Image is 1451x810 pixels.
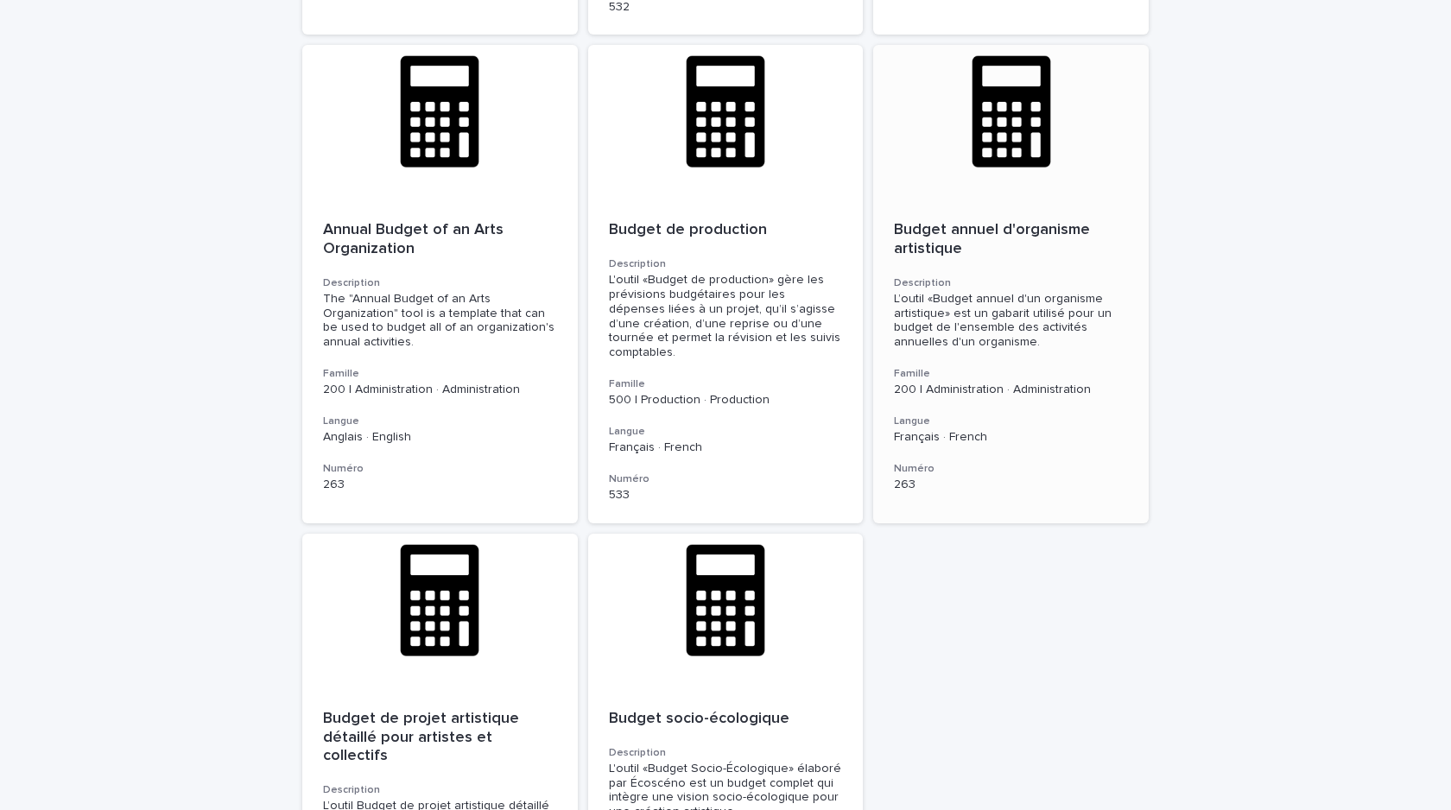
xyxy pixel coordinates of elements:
h3: Description [894,276,1128,290]
h3: Famille [609,377,843,391]
div: The "Annual Budget of an Arts Organization" tool is a template that can be used to budget all of ... [323,292,557,350]
h3: Famille [894,367,1128,381]
div: L’outil «Budget annuel d'un organisme artistique» est un gabarit utilisé pour un budget de l'ense... [894,292,1128,350]
p: 533 [609,488,843,503]
p: 200 | Administration · Administration [323,383,557,397]
h3: Langue [894,414,1128,428]
h3: Numéro [609,472,843,486]
h3: Famille [323,367,557,381]
a: Budget de productionDescriptionL'outil «Budget de production» gère les prévisions budgétaires pou... [588,45,864,523]
p: Français · French [609,440,843,455]
h3: Description [609,746,843,760]
h3: Description [323,276,557,290]
h3: Numéro [894,462,1128,476]
p: Budget de production [609,221,843,240]
h3: Numéro [323,462,557,476]
p: Budget de projet artistique détaillé pour artistes et collectifs [323,710,557,766]
div: L'outil «Budget de production» gère les prévisions budgétaires pour les dépenses liées à un proje... [609,273,843,360]
p: Budget annuel d'organisme artistique [894,221,1128,258]
p: Anglais · English [323,430,557,445]
h3: Langue [609,425,843,439]
p: 263 [894,478,1128,492]
p: Annual Budget of an Arts Organization [323,221,557,258]
p: Français · French [894,430,1128,445]
p: 263 [323,478,557,492]
p: 200 | Administration · Administration [894,383,1128,397]
p: Budget socio-écologique [609,710,843,729]
h3: Description [609,257,843,271]
a: Annual Budget of an Arts OrganizationDescriptionThe "Annual Budget of an Arts Organization" tool ... [302,45,578,523]
p: 500 | Production · Production [609,393,843,408]
h3: Description [323,783,557,797]
a: Budget annuel d'organisme artistiqueDescriptionL’outil «Budget annuel d'un organisme artistique» ... [873,45,1149,523]
h3: Langue [323,414,557,428]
